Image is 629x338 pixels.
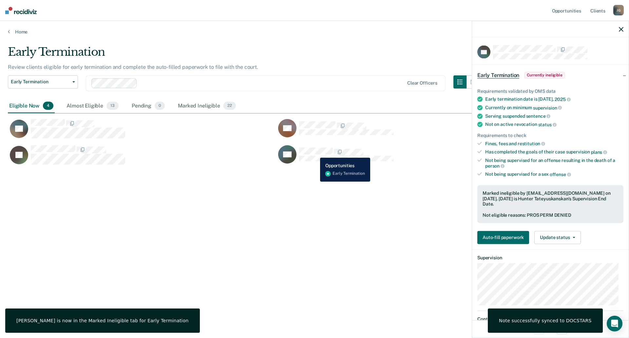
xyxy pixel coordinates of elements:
[483,190,618,207] div: Marked ineligible by [EMAIL_ADDRESS][DOMAIN_NAME] on [DATE]. [DATE] is Hunter Tateyuskanskan's Su...
[5,7,37,14] img: Recidiviz
[591,149,607,155] span: plans
[177,99,237,113] div: Marked Ineligible
[477,231,532,244] a: Navigate to form link
[8,45,480,64] div: Early Termination
[499,318,592,324] div: Note successfully synced to DOCSTARS
[8,29,621,35] a: Home
[16,318,189,324] div: [PERSON_NAME] is now in the Marked Ineligible tab for Early Termination
[485,141,623,147] div: Fines, fees and
[477,88,623,94] div: Requirements validated by OMS data
[477,255,623,260] dt: Supervision
[11,79,70,85] span: Early Termination
[477,72,519,78] span: Early Termination
[223,102,236,110] span: 22
[533,105,562,110] span: supervision
[485,96,623,102] div: Early termination date is [DATE],
[477,231,529,244] button: Auto-fill paperwork
[607,316,622,331] div: Open Intercom Messenger
[477,316,623,322] dt: Contact
[485,157,623,169] div: Not being supervised for an offense resulting in the death of a
[472,65,629,86] div: Early TerminationCurrently ineligible
[485,105,623,111] div: Currently on minimum
[526,113,551,119] span: sentence
[550,172,571,177] span: offense
[43,102,53,110] span: 4
[8,99,55,113] div: Eligible Now
[477,132,623,138] div: Requirements to check
[534,231,581,244] button: Update status
[483,212,618,218] div: Not eligible reasons: PROS PERM DENIED
[555,97,570,102] span: 2025
[485,113,623,119] div: Serving suspended
[106,102,119,110] span: 13
[276,145,544,171] div: CaseloadOpportunityCell-218962
[65,99,120,113] div: Almost Eligible
[524,72,565,78] span: Currently ineligible
[130,99,166,113] div: Pending
[485,163,505,169] span: person
[8,119,276,145] div: CaseloadOpportunityCell-213614
[613,5,624,15] div: J G
[472,320,629,337] div: 1 / 5
[276,119,544,145] div: CaseloadOpportunityCell-129758
[8,145,276,171] div: CaseloadOpportunityCell-120868
[8,64,258,70] p: Review clients eligible for early termination and complete the auto-filled paperwork to file with...
[518,141,545,146] span: restitution
[485,171,623,177] div: Not being supervised for a sex
[485,122,623,128] div: Not on active revocation
[538,122,557,127] span: status
[485,149,623,155] div: Has completed the goals of their case supervision
[407,80,437,86] div: Clear officers
[155,102,165,110] span: 0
